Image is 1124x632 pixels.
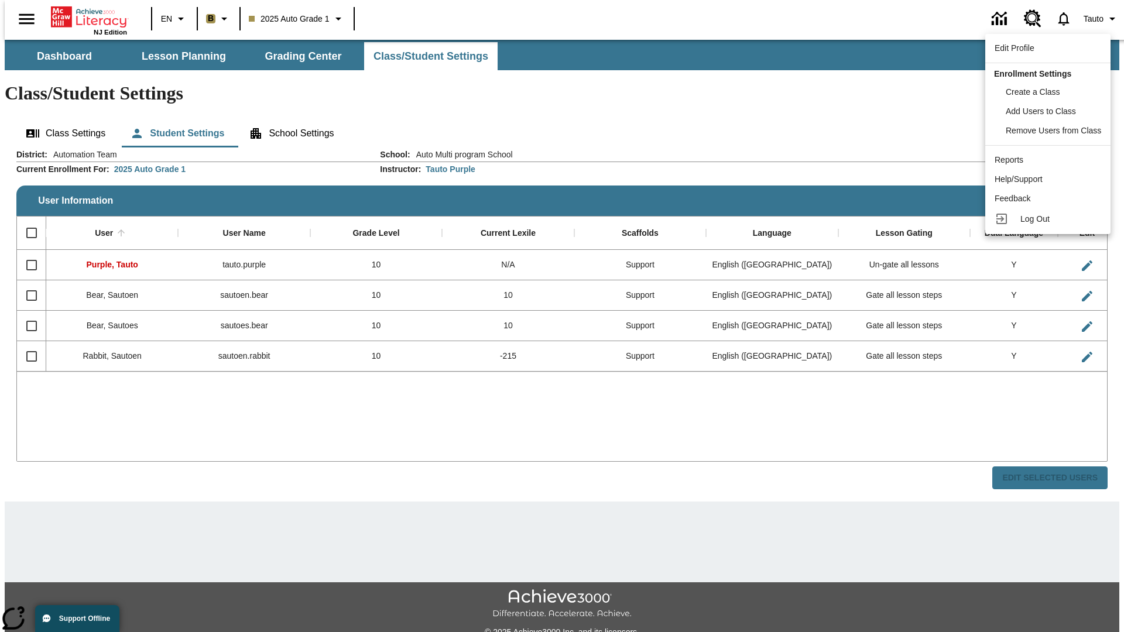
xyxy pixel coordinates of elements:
span: Remove Users from Class [1006,126,1101,135]
span: Log Out [1020,214,1050,224]
span: Add Users to Class [1006,107,1076,116]
span: Enrollment Settings [994,69,1071,78]
span: Reports [995,155,1023,164]
span: Help/Support [995,174,1043,184]
span: Edit Profile [995,43,1034,53]
span: Create a Class [1006,87,1060,97]
span: Feedback [995,194,1030,203]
